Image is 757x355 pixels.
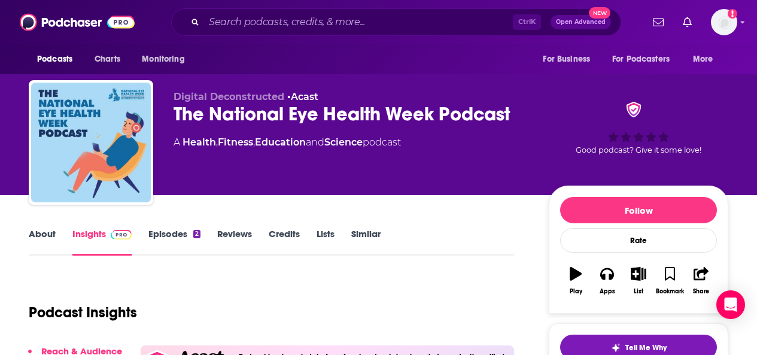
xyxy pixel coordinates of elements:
div: List [634,288,643,295]
span: New [589,7,610,19]
button: List [623,259,654,302]
span: More [693,51,713,68]
a: Health [183,136,216,148]
button: Show profile menu [711,9,737,35]
span: Charts [95,51,120,68]
div: Open Intercom Messenger [716,290,745,319]
span: Logged in as jbukowski [711,9,737,35]
span: Monitoring [142,51,184,68]
span: , [253,136,255,148]
div: Play [570,288,582,295]
a: Episodes2 [148,228,200,256]
span: , [216,136,218,148]
a: Science [324,136,363,148]
img: tell me why sparkle [611,343,621,353]
a: InsightsPodchaser Pro [72,228,132,256]
a: Charts [87,48,127,71]
div: Rate [560,228,717,253]
a: Credits [269,228,300,256]
img: The National Eye Health Week Podcast [31,83,151,202]
button: Follow [560,197,717,223]
a: Lists [317,228,335,256]
button: Apps [591,259,622,302]
a: Show notifications dropdown [678,12,697,32]
div: verified BadgeGood podcast? Give it some love! [549,91,728,165]
span: • [287,91,318,102]
span: Tell Me Why [625,343,667,353]
span: Good podcast? Give it some love! [576,145,701,154]
div: Share [693,288,709,295]
img: User Profile [711,9,737,35]
span: For Business [543,51,590,68]
button: Share [686,259,717,302]
a: Education [255,136,306,148]
button: open menu [29,48,88,71]
a: Similar [351,228,381,256]
button: open menu [604,48,687,71]
span: Digital Deconstructed [174,91,284,102]
svg: Add a profile image [728,9,737,19]
span: Podcasts [37,51,72,68]
a: Reviews [217,228,252,256]
button: Bookmark [654,259,685,302]
div: Bookmark [656,288,684,295]
img: verified Badge [622,102,645,117]
button: open menu [133,48,200,71]
a: Show notifications dropdown [648,12,668,32]
a: Acast [291,91,318,102]
div: Apps [600,288,615,295]
img: Podchaser - Follow, Share and Rate Podcasts [20,11,135,34]
button: Play [560,259,591,302]
div: A podcast [174,135,401,150]
span: For Podcasters [612,51,670,68]
div: 2 [193,230,200,238]
button: open menu [534,48,605,71]
div: Search podcasts, credits, & more... [171,8,621,36]
button: open menu [685,48,728,71]
span: Ctrl K [513,14,541,30]
span: and [306,136,324,148]
h1: Podcast Insights [29,304,137,321]
a: About [29,228,56,256]
input: Search podcasts, credits, & more... [204,13,513,32]
img: Podchaser Pro [111,230,132,239]
button: Open AdvancedNew [551,15,611,29]
a: Fitness [218,136,253,148]
span: Open Advanced [556,19,606,25]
